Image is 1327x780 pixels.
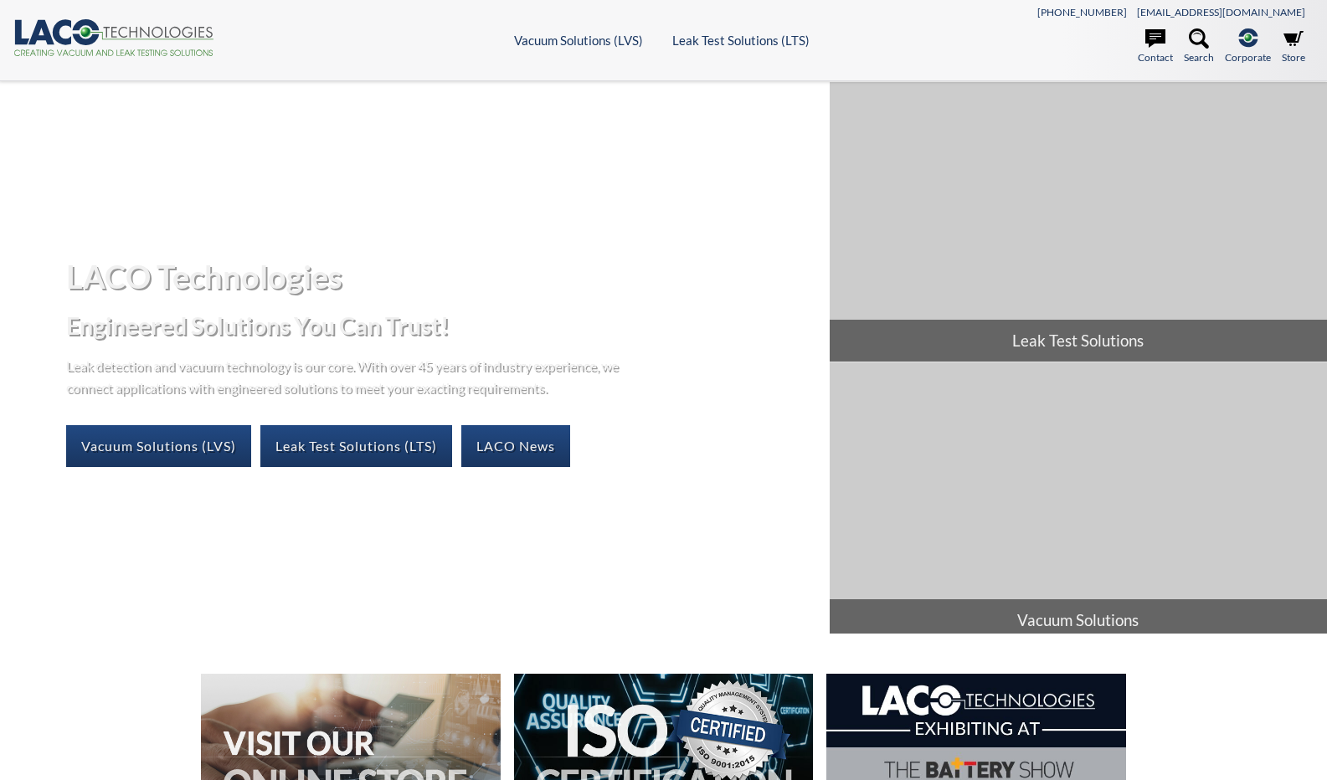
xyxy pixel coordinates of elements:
[66,355,627,398] p: Leak detection and vacuum technology is our core. With over 45 years of industry experience, we c...
[830,362,1327,642] a: Vacuum Solutions
[66,256,815,297] h1: LACO Technologies
[260,425,452,467] a: Leak Test Solutions (LTS)
[66,310,815,341] h2: Engineered Solutions You Can Trust!
[514,33,643,48] a: Vacuum Solutions (LVS)
[1037,6,1127,18] a: [PHONE_NUMBER]
[1138,28,1173,65] a: Contact
[1225,49,1271,65] span: Corporate
[66,425,251,467] a: Vacuum Solutions (LVS)
[461,425,570,467] a: LACO News
[1184,28,1214,65] a: Search
[1282,28,1305,65] a: Store
[830,82,1327,362] a: Leak Test Solutions
[830,320,1327,362] span: Leak Test Solutions
[830,599,1327,641] span: Vacuum Solutions
[672,33,810,48] a: Leak Test Solutions (LTS)
[1137,6,1305,18] a: [EMAIL_ADDRESS][DOMAIN_NAME]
